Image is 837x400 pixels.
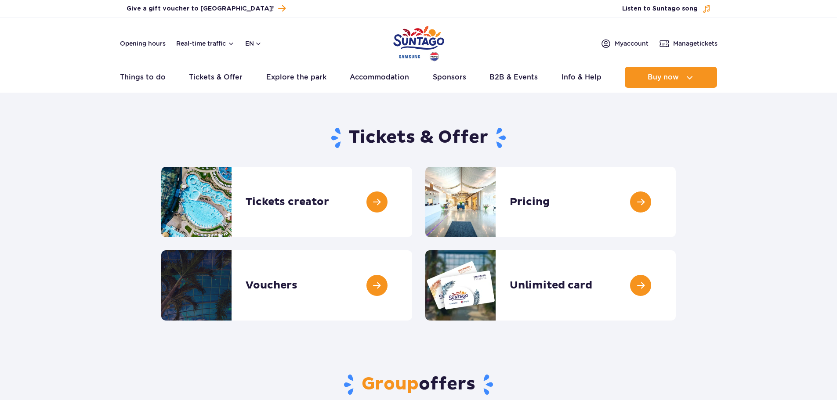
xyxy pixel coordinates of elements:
a: Give a gift voucher to [GEOGRAPHIC_DATA]! [127,3,286,14]
span: Manage tickets [673,39,717,48]
span: Buy now [648,73,679,81]
a: Myaccount [601,38,649,49]
span: Give a gift voucher to [GEOGRAPHIC_DATA]! [127,4,274,13]
a: Explore the park [266,67,326,88]
span: My account [615,39,649,48]
a: Accommodation [350,67,409,88]
button: en [245,39,262,48]
a: Managetickets [659,38,717,49]
a: Opening hours [120,39,166,48]
h1: Tickets & Offer [161,126,676,149]
a: Sponsors [433,67,466,88]
span: Listen to Suntago song [622,4,698,13]
h2: offers [161,373,676,396]
a: Park of Poland [393,22,444,62]
a: B2B & Events [489,67,538,88]
a: Things to do [120,67,166,88]
span: Group [362,373,419,395]
a: Info & Help [562,67,601,88]
button: Real-time traffic [176,40,235,47]
button: Listen to Suntago song [622,4,711,13]
a: Tickets & Offer [189,67,243,88]
button: Buy now [625,67,717,88]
